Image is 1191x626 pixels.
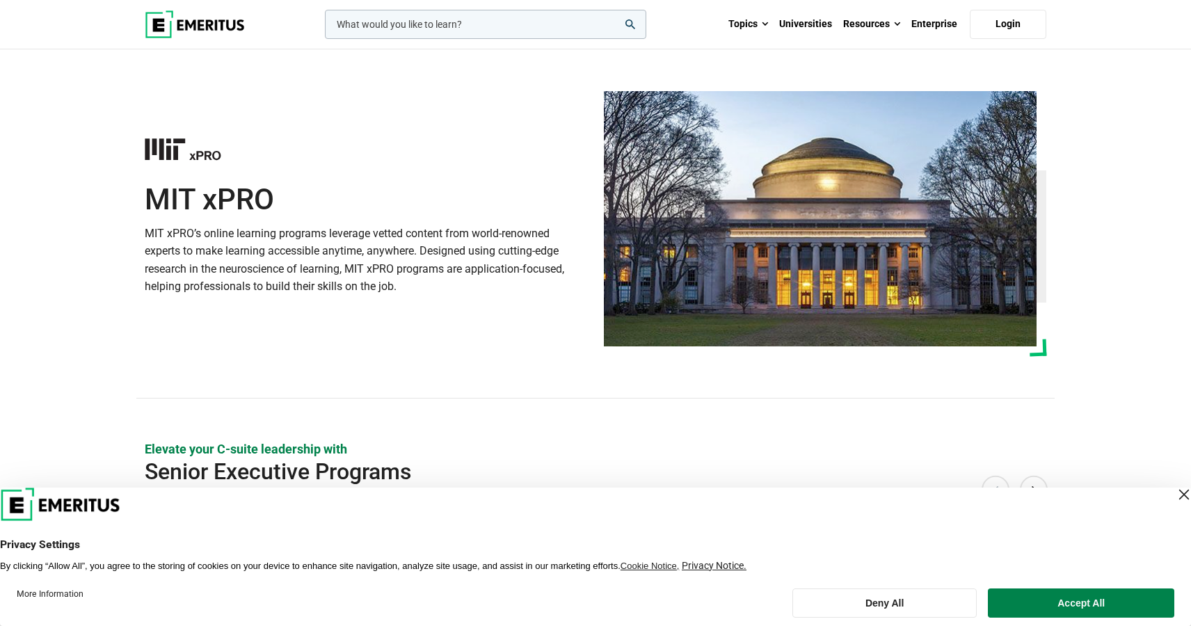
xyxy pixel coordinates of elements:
[604,91,1037,346] img: MIT xPRO
[145,225,587,296] p: MIT xPRO’s online learning programs leverage vetted content from world-renowned experts to make l...
[145,485,1046,504] p: By Universities*
[145,440,1046,458] p: Elevate your C-suite leadership with
[145,134,221,165] img: MIT xPRO
[970,10,1046,39] a: Login
[1020,476,1048,504] button: Next
[145,458,956,485] h2: Senior Executive Programs
[325,10,646,39] input: woocommerce-product-search-field-0
[145,182,587,217] h1: MIT xPRO
[982,476,1009,504] button: Previous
